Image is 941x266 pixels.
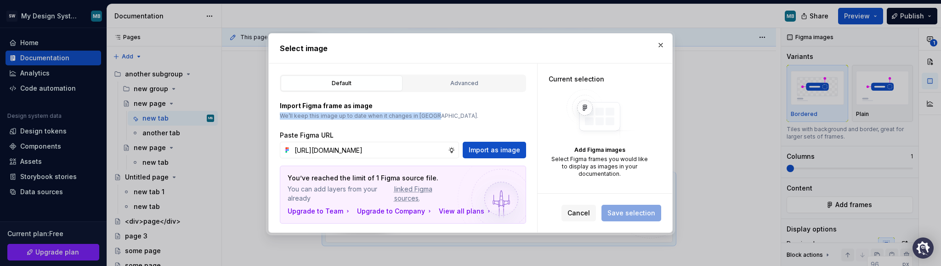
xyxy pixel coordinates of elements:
div: Advanced [407,79,522,88]
p: Import Figma frame as image [280,101,526,110]
label: Paste Figma URL [280,131,334,140]
span: Import as image [469,145,520,155]
div: Default [284,79,399,88]
button: Upgrade to Team [288,207,351,216]
button: Import as image [463,142,526,158]
span: You can add layers from your already [288,185,454,203]
span: linked Figma sources. [394,185,454,203]
button: Upgrade to Company [357,207,433,216]
p: You’ve reached the limit of 1 Figma source file. [288,173,454,183]
h2: Select image [280,43,661,54]
div: Current selection [549,75,651,84]
input: https://figma.com/file... [291,142,448,158]
span: Cancel [567,208,590,218]
div: Select Figma frames you would like to display as images in your documentation. [549,156,651,178]
p: We’ll keep this image up to date when it changes in [GEOGRAPHIC_DATA]. [280,112,526,120]
div: Add Figma images [549,146,651,154]
button: View all plans [439,207,493,216]
button: Cancel [561,205,596,221]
